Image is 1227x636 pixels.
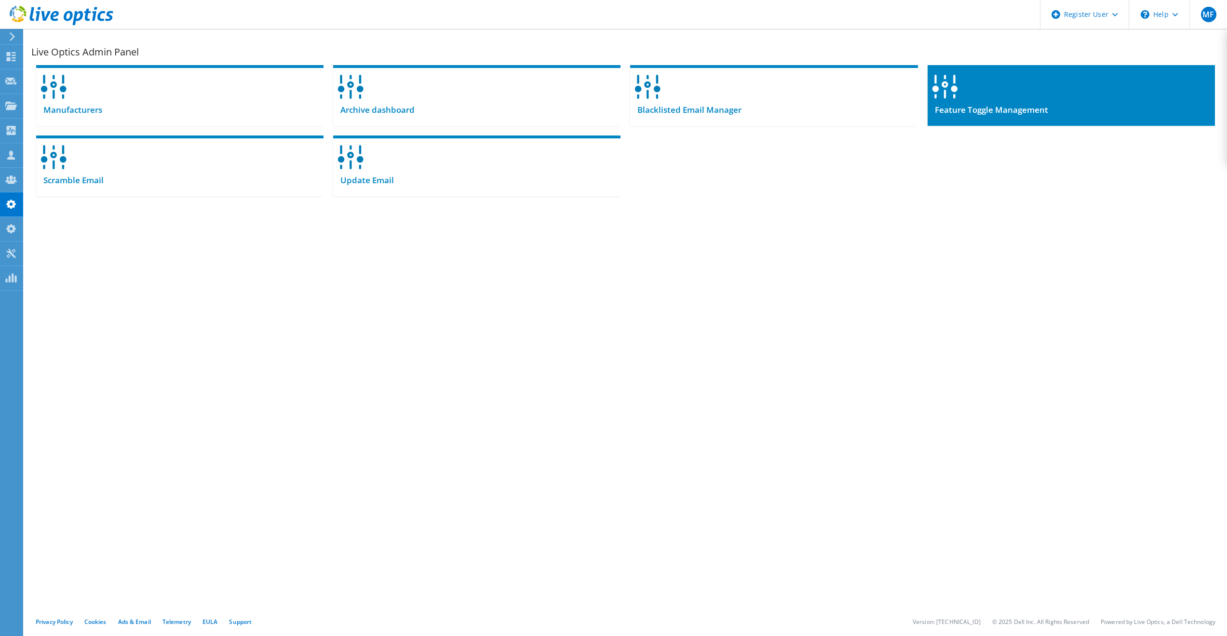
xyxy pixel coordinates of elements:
span: Blacklisted Email Manager [630,105,742,115]
span: Update Email [333,175,394,186]
span: MF [1201,7,1216,22]
span: Archive dashboard [333,105,415,115]
a: Archive dashboard [333,65,620,126]
a: Feature Toggle Management [928,65,1215,126]
a: Cookies [84,618,107,626]
a: Privacy Policy [36,618,73,626]
svg: \n [1141,10,1149,19]
li: Powered by Live Optics, a Dell Technology [1101,618,1215,626]
a: Manufacturers [36,65,324,126]
span: Scramble Email [36,175,104,186]
span: Manufacturers [36,105,102,115]
h1: Live Optics Admin Panel [31,47,1215,57]
a: Support [229,618,252,626]
a: Update Email [333,135,620,196]
li: Version: [TECHNICAL_ID] [913,618,981,626]
li: © 2025 Dell Inc. All Rights Reserved [992,618,1089,626]
a: EULA [202,618,217,626]
a: Blacklisted Email Manager [630,65,917,126]
a: Scramble Email [36,135,324,196]
a: Telemetry [162,618,191,626]
a: Ads & Email [118,618,151,626]
span: Feature Toggle Management [928,105,1048,115]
